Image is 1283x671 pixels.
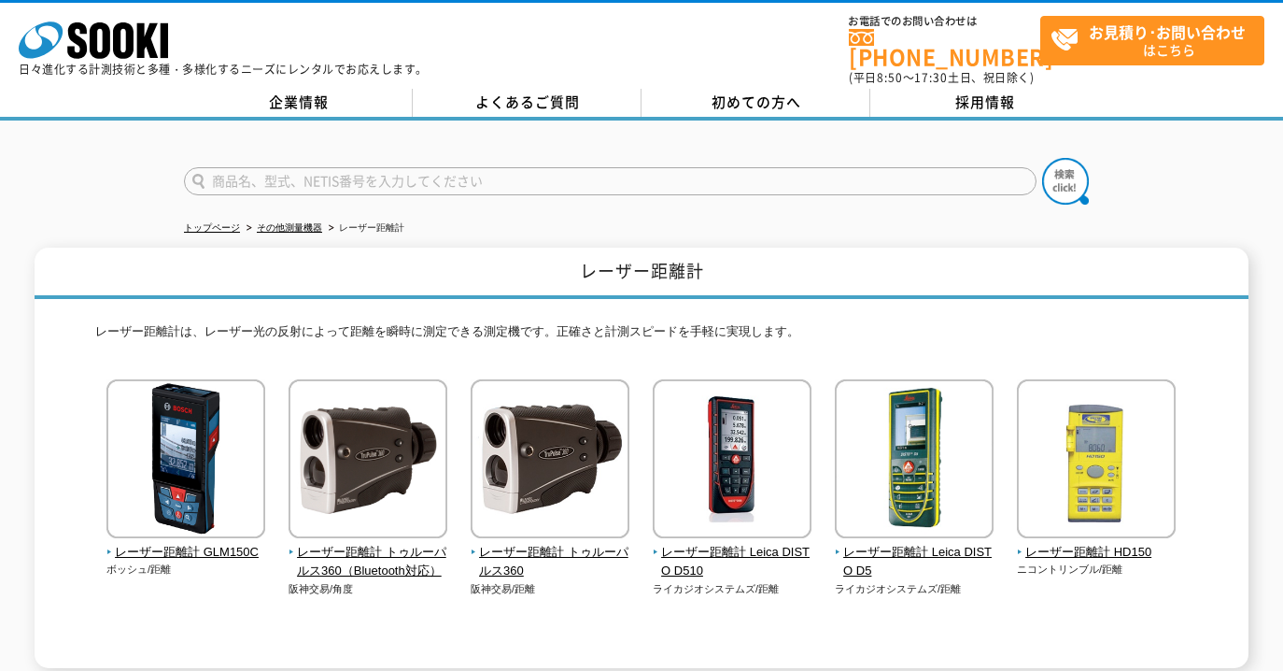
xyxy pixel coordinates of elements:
[35,248,1248,299] h1: レーザー距離計
[641,89,870,117] a: 初めての方へ
[1017,562,1177,578] p: ニコントリンブル/距離
[106,379,265,543] img: レーザー距離計 GLM150C
[1089,21,1246,43] strong: お見積り･お問い合わせ
[106,562,266,578] p: ボッシュ/距離
[835,543,994,582] span: レーザー距離計 Leica DISTO D5
[835,525,994,581] a: レーザー距離計 Leica DISTO D5
[471,525,630,581] a: レーザー距離計 トゥルーパルス360
[106,543,266,563] span: レーザー距離計 GLM150C
[870,89,1099,117] a: 採用情報
[1040,16,1264,65] a: お見積り･お問い合わせはこちら
[289,525,448,581] a: レーザー距離計 トゥルーパルス360（Bluetooth対応）
[849,29,1040,67] a: [PHONE_NUMBER]
[835,581,994,597] p: ライカジオシステムズ/距離
[653,543,812,582] span: レーザー距離計 Leica DISTO D510
[471,581,630,597] p: 阪神交易/距離
[184,222,240,233] a: トップページ
[95,322,1188,351] p: レーザー距離計は、レーザー光の反射によって距離を瞬時に測定できる測定機です。正確さと計測スピードを手軽に実現します。
[835,379,994,543] img: レーザー距離計 Leica DISTO D5
[184,89,413,117] a: 企業情報
[712,92,801,112] span: 初めての方へ
[257,222,322,233] a: その他測量機器
[184,167,1036,195] input: 商品名、型式、NETIS番号を入力してください
[914,69,948,86] span: 17:30
[325,219,404,238] li: レーザー距離計
[289,379,447,543] img: レーザー距離計 トゥルーパルス360（Bluetooth対応）
[289,543,448,582] span: レーザー距離計 トゥルーパルス360（Bluetooth対応）
[653,581,812,597] p: ライカジオシステムズ/距離
[289,581,448,597] p: 阪神交易/角度
[653,525,812,581] a: レーザー距離計 Leica DISTO D510
[413,89,641,117] a: よくあるご質問
[653,379,811,543] img: レーザー距離計 Leica DISTO D510
[471,379,629,543] img: レーザー距離計 トゥルーパルス360
[849,16,1040,27] span: お電話でのお問い合わせは
[471,543,630,582] span: レーザー距離計 トゥルーパルス360
[849,69,1034,86] span: (平日 ～ 土日、祝日除く)
[877,69,903,86] span: 8:50
[1017,525,1177,563] a: レーザー距離計 HD150
[1017,379,1176,543] img: レーザー距離計 HD150
[1050,17,1263,64] span: はこちら
[106,525,266,563] a: レーザー距離計 GLM150C
[19,64,428,75] p: 日々進化する計測技術と多種・多様化するニーズにレンタルでお応えします。
[1017,543,1177,563] span: レーザー距離計 HD150
[1042,158,1089,205] img: btn_search.png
